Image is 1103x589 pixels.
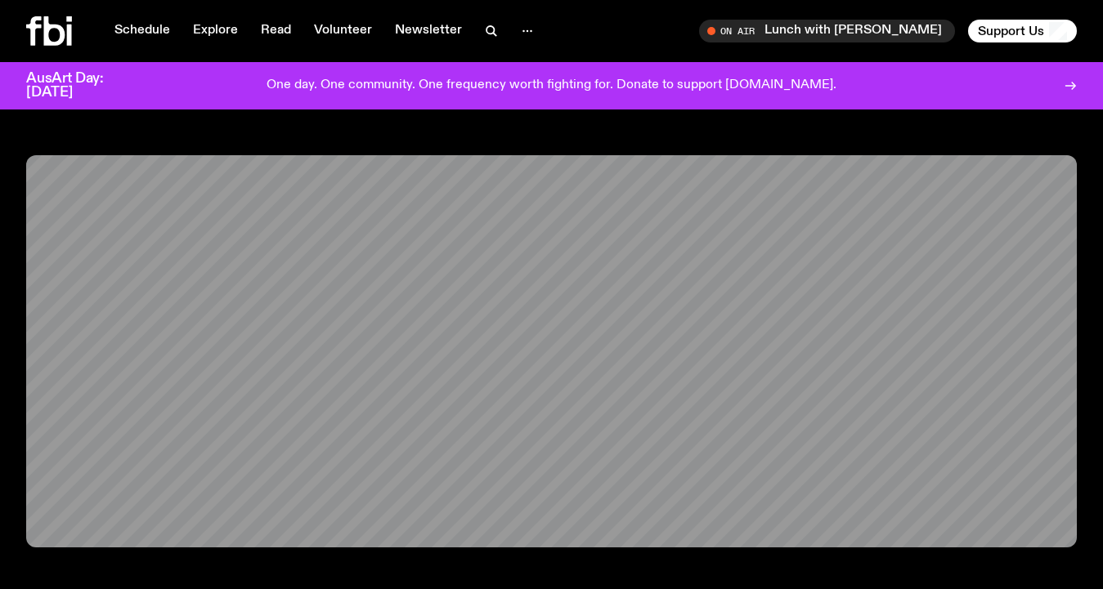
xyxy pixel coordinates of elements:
button: On AirLunch with [PERSON_NAME] [699,20,955,42]
a: Schedule [105,20,180,42]
a: Newsletter [385,20,472,42]
span: Support Us [978,24,1044,38]
a: Volunteer [304,20,382,42]
button: Support Us [968,20,1077,42]
p: One day. One community. One frequency worth fighting for. Donate to support [DOMAIN_NAME]. [267,78,836,93]
a: Explore [183,20,248,42]
h3: AusArt Day: [DATE] [26,72,131,100]
a: Read [251,20,301,42]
